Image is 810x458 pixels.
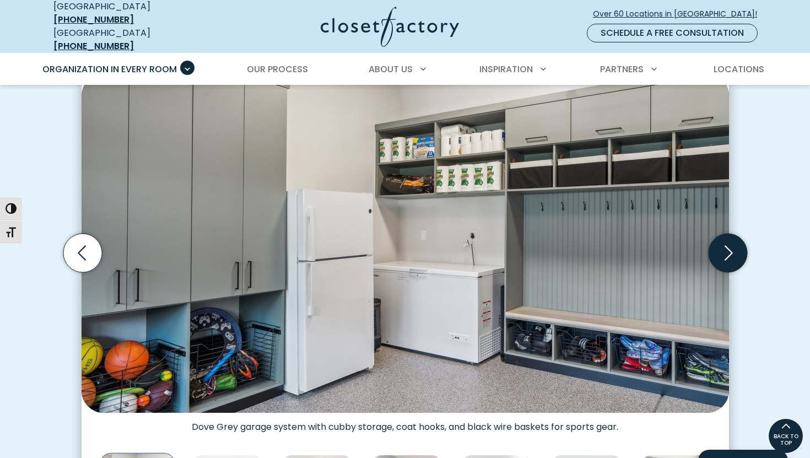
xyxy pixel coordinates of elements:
a: [PHONE_NUMBER] [53,40,134,52]
img: Closet Factory Logo [321,7,459,47]
button: Previous slide [59,229,106,277]
a: Over 60 Locations in [GEOGRAPHIC_DATA]! [592,4,766,24]
button: Next slide [704,229,752,277]
a: Schedule a Free Consultation [587,24,758,42]
img: Gray mudroom-style garage design with full-height cabinets, wire baskets, overhead cubbies, and b... [82,74,729,413]
a: [PHONE_NUMBER] [53,13,134,26]
span: About Us [369,63,413,76]
span: Inspiration [479,63,533,76]
nav: Primary Menu [35,54,775,85]
span: BACK TO TOP [769,433,803,446]
span: Our Process [247,63,308,76]
span: Organization in Every Room [42,63,177,76]
span: Partners [600,63,644,76]
span: Over 60 Locations in [GEOGRAPHIC_DATA]! [593,8,766,20]
figcaption: Dove Grey garage system with cubby storage, coat hooks, and black wire baskets for sports gear. [82,413,729,433]
a: BACK TO TOP [768,418,803,454]
span: Locations [714,63,764,76]
div: [GEOGRAPHIC_DATA] [53,26,213,53]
